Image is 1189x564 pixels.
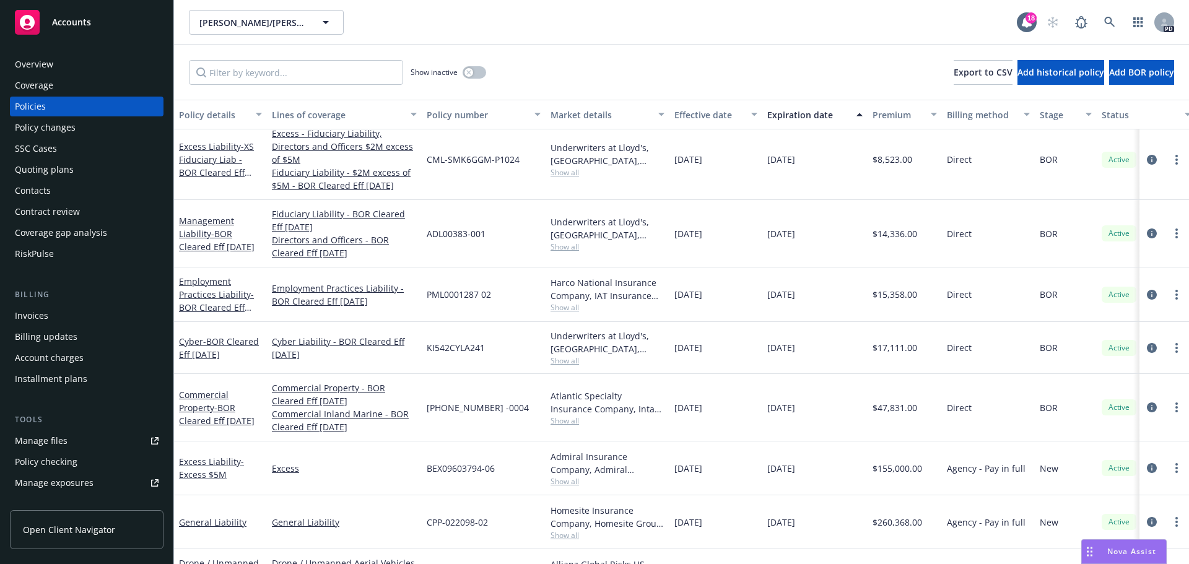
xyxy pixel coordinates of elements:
[15,327,77,347] div: Billing updates
[1040,462,1058,475] span: New
[10,414,163,426] div: Tools
[674,288,702,301] span: [DATE]
[551,476,664,487] span: Show all
[427,462,495,475] span: BEX09603794-06
[1169,341,1184,355] a: more
[674,227,702,240] span: [DATE]
[767,462,795,475] span: [DATE]
[179,228,255,253] span: - BOR Cleared Eff [DATE]
[947,516,1026,529] span: Agency - Pay in full
[10,76,163,95] a: Coverage
[189,60,403,85] input: Filter by keyword...
[15,348,84,368] div: Account charges
[767,227,795,240] span: [DATE]
[767,288,795,301] span: [DATE]
[1126,10,1151,35] a: Switch app
[873,341,917,354] span: $17,111.00
[546,100,669,129] button: Market details
[272,462,417,475] a: Excess
[1144,226,1159,241] a: circleInformation
[179,275,254,326] a: Employment Practices Liability
[15,181,51,201] div: Contacts
[1107,154,1131,165] span: Active
[10,473,163,493] a: Manage exposures
[767,153,795,166] span: [DATE]
[1169,514,1184,529] a: more
[551,215,664,241] div: Underwriters at Lloyd's, [GEOGRAPHIC_DATA], [PERSON_NAME] of [GEOGRAPHIC_DATA]
[1040,227,1058,240] span: BOR
[873,462,922,475] span: $155,000.00
[551,329,664,355] div: Underwriters at Lloyd's, [GEOGRAPHIC_DATA], [PERSON_NAME] of [GEOGRAPHIC_DATA], Evolve
[1040,108,1078,121] div: Stage
[1040,288,1058,301] span: BOR
[179,141,254,191] span: - XS Fiduciary Liab - BOR Cleared Eff [DATE]
[767,401,795,414] span: [DATE]
[272,335,417,361] a: Cyber Liability - BOR Cleared Eff [DATE]
[767,516,795,529] span: [DATE]
[1107,228,1131,239] span: Active
[674,462,702,475] span: [DATE]
[10,494,163,514] a: Manage certificates
[1082,540,1097,563] div: Drag to move
[15,54,53,74] div: Overview
[551,302,664,313] span: Show all
[15,223,107,243] div: Coverage gap analysis
[10,244,163,264] a: RiskPulse
[272,516,417,529] a: General Liability
[1169,461,1184,475] a: more
[10,327,163,347] a: Billing updates
[179,108,248,121] div: Policy details
[947,227,972,240] span: Direct
[174,100,267,129] button: Policy details
[551,108,651,121] div: Market details
[272,282,417,308] a: Employment Practices Liability - BOR Cleared Eff [DATE]
[1144,514,1159,529] a: circleInformation
[15,473,94,493] div: Manage exposures
[10,369,163,389] a: Installment plans
[10,54,163,74] a: Overview
[1069,10,1094,35] a: Report a Bug
[427,227,486,240] span: ADL00383-001
[947,108,1016,121] div: Billing method
[179,402,255,427] span: - BOR Cleared Eff [DATE]
[1040,10,1065,35] a: Start snowing
[947,401,972,414] span: Direct
[873,108,923,121] div: Premium
[179,456,244,480] a: Excess Liability
[15,452,77,472] div: Policy checking
[947,288,972,301] span: Direct
[669,100,762,129] button: Effective date
[1040,341,1058,354] span: BOR
[15,139,57,158] div: SSC Cases
[1109,66,1174,78] span: Add BOR policy
[427,401,529,414] span: [PHONE_NUMBER] -0004
[551,389,664,415] div: Atlantic Specialty Insurance Company, Intact Insurance
[179,289,254,326] span: - BOR Cleared Eff [DATE]
[954,66,1013,78] span: Export to CSV
[179,336,259,360] a: Cyber
[767,341,795,354] span: [DATE]
[873,516,922,529] span: $260,368.00
[179,389,255,427] a: Commercial Property
[674,341,702,354] span: [DATE]
[1107,516,1131,527] span: Active
[10,431,163,451] a: Manage files
[1097,10,1122,35] a: Search
[1107,546,1156,557] span: Nova Assist
[551,530,664,540] span: Show all
[10,452,163,472] a: Policy checking
[15,118,76,137] div: Policy changes
[954,60,1013,85] button: Export to CSV
[15,306,48,326] div: Invoices
[1144,341,1159,355] a: circleInformation
[10,202,163,222] a: Contract review
[873,227,917,240] span: $14,336.00
[1107,462,1131,474] span: Active
[1081,539,1167,564] button: Nova Assist
[1107,402,1131,413] span: Active
[10,5,163,40] a: Accounts
[272,166,417,192] a: Fiduciary Liability - $2M excess of $5M - BOR Cleared Eff [DATE]
[1169,400,1184,415] a: more
[427,108,527,121] div: Policy number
